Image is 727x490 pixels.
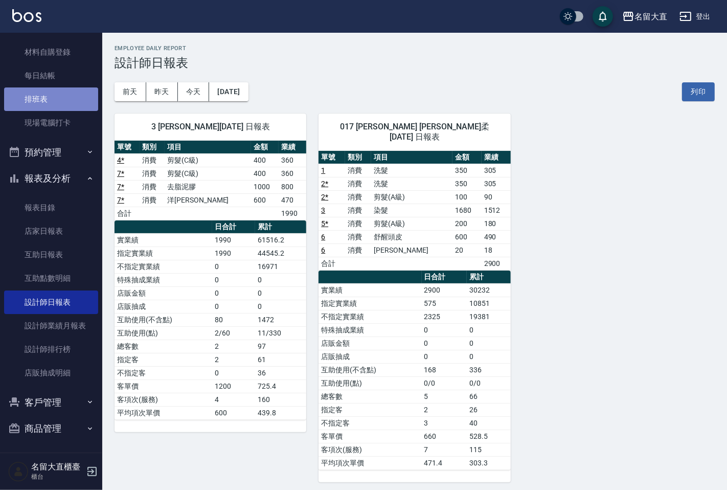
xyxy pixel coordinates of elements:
[452,230,482,243] td: 600
[319,283,421,297] td: 實業績
[212,247,255,260] td: 1990
[115,406,212,419] td: 平均項次單價
[319,376,421,390] td: 互助使用(點)
[115,220,306,420] table: a dense table
[319,310,421,323] td: 不指定實業績
[467,271,510,284] th: 累計
[371,190,452,204] td: 剪髮(A級)
[467,363,510,376] td: 336
[321,233,325,241] a: 6
[212,380,255,393] td: 1200
[321,166,325,174] a: 1
[675,7,715,26] button: 登出
[682,82,715,101] button: 列印
[115,300,212,313] td: 店販抽成
[140,153,165,167] td: 消費
[165,167,251,180] td: 剪髮(C級)
[345,217,372,230] td: 消費
[212,233,255,247] td: 1990
[319,257,345,270] td: 合計
[165,141,251,154] th: 項目
[212,393,255,406] td: 4
[115,393,212,406] td: 客項次(服務)
[140,193,165,207] td: 消費
[115,366,212,380] td: 不指定客
[4,266,98,290] a: 互助點數明細
[4,196,98,219] a: 報表目錄
[482,164,511,177] td: 305
[319,456,421,470] td: 平均項次單價
[482,230,511,243] td: 490
[482,204,511,217] td: 1512
[115,313,212,326] td: 互助使用(不含點)
[482,217,511,230] td: 180
[212,326,255,340] td: 2/60
[255,406,306,419] td: 439.8
[255,273,306,286] td: 0
[8,461,29,482] img: Person
[371,243,452,257] td: [PERSON_NAME]
[165,180,251,193] td: 去脂泥膠
[345,230,372,243] td: 消費
[212,260,255,273] td: 0
[279,180,306,193] td: 800
[115,380,212,393] td: 客單價
[212,286,255,300] td: 0
[115,45,715,52] h2: Employee Daily Report
[422,443,467,456] td: 7
[467,443,510,456] td: 115
[422,337,467,350] td: 0
[467,390,510,403] td: 66
[146,82,178,101] button: 昨天
[212,300,255,313] td: 0
[212,353,255,366] td: 2
[255,393,306,406] td: 160
[422,323,467,337] td: 0
[345,190,372,204] td: 消費
[209,82,248,101] button: [DATE]
[467,430,510,443] td: 528.5
[4,87,98,111] a: 排班表
[371,217,452,230] td: 剪髮(A級)
[140,167,165,180] td: 消費
[212,406,255,419] td: 600
[31,472,83,481] p: 櫃台
[593,6,613,27] button: save
[115,273,212,286] td: 特殊抽成業績
[4,314,98,338] a: 設計師業績月報表
[115,207,140,220] td: 合計
[371,164,452,177] td: 洗髮
[251,153,279,167] td: 400
[212,313,255,326] td: 80
[255,340,306,353] td: 97
[321,246,325,254] a: 6
[115,326,212,340] td: 互助使用(點)
[4,338,98,361] a: 設計師排行榜
[321,206,325,214] a: 3
[115,247,212,260] td: 指定實業績
[371,177,452,190] td: 洗髮
[482,151,511,164] th: 業績
[452,190,482,204] td: 100
[140,141,165,154] th: 類別
[251,141,279,154] th: 金額
[452,204,482,217] td: 1680
[482,257,511,270] td: 2900
[115,233,212,247] td: 實業績
[422,390,467,403] td: 5
[422,310,467,323] td: 2325
[115,141,140,154] th: 單號
[422,350,467,363] td: 0
[422,403,467,416] td: 2
[4,165,98,192] button: 報表及分析
[4,243,98,266] a: 互助日報表
[319,151,510,271] table: a dense table
[467,297,510,310] td: 10851
[4,139,98,166] button: 預約管理
[4,219,98,243] a: 店家日報表
[212,273,255,286] td: 0
[634,10,667,23] div: 名留大直
[319,350,421,363] td: 店販抽成
[422,271,467,284] th: 日合計
[4,111,98,135] a: 現場電腦打卡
